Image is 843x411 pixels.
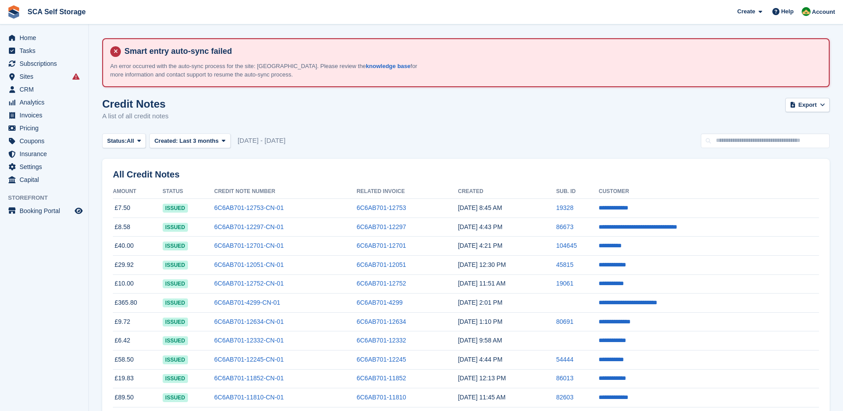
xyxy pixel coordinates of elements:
a: menu [4,57,84,70]
a: Preview store [73,205,84,216]
a: 6C6AB701-12051 [356,261,406,268]
span: issued [163,242,188,250]
span: issued [163,298,188,307]
td: £7.50 [113,199,163,218]
td: £40.00 [113,237,163,256]
time: 2025-08-29 08:58:26 UTC [458,337,502,344]
a: menu [4,148,84,160]
td: £6.42 [113,331,163,351]
time: 2025-09-04 07:45:50 UTC [458,204,502,211]
td: £29.92 [113,255,163,274]
a: 19061 [556,280,574,287]
a: 6C6AB701-12245-CN-01 [214,356,284,363]
a: menu [4,96,84,109]
h2: All Credit Notes [113,169,819,180]
span: Help [781,7,794,16]
a: menu [4,70,84,83]
a: 6C6AB701-11852 [356,375,406,382]
td: £8.58 [113,218,163,237]
a: 6C6AB701-11810 [356,394,406,401]
span: Storefront [8,193,88,202]
span: issued [163,204,188,213]
a: 6C6AB701-12752 [356,280,406,287]
a: 6C6AB701-12332-CN-01 [214,337,284,344]
a: 6C6AB701-12297 [356,223,406,230]
a: 6C6AB701-4299-CN-01 [214,299,280,306]
span: issued [163,336,188,345]
a: 86013 [556,375,574,382]
a: 6C6AB701-11810-CN-01 [214,394,284,401]
span: Home [20,32,73,44]
span: Capital [20,173,73,186]
a: menu [4,32,84,44]
a: 6C6AB701-12701-CN-01 [214,242,284,249]
span: Coupons [20,135,73,147]
a: 45815 [556,261,574,268]
a: 6C6AB701-12332 [356,337,406,344]
h4: Smart entry auto-sync failed [121,46,822,56]
a: menu [4,109,84,121]
span: Tasks [20,44,73,57]
span: Subscriptions [20,57,73,70]
a: 6C6AB701-12753-CN-01 [214,204,284,211]
button: Created: Last 3 months [149,133,230,148]
button: Status: All [102,133,146,148]
a: 6C6AB701-4299 [356,299,403,306]
th: Created [458,185,556,199]
span: issued [163,223,188,232]
span: Analytics [20,96,73,109]
span: Export [799,101,817,109]
span: issued [163,393,188,402]
a: 6C6AB701-12297-CN-01 [214,223,284,230]
a: menu [4,161,84,173]
td: £10.00 [113,274,163,294]
span: [DATE] - [DATE] [238,136,286,146]
a: 6C6AB701-12634-CN-01 [214,318,284,325]
span: Account [812,8,835,16]
img: stora-icon-8386f47178a22dfd0bd8f6a31ec36ba5ce8667c1dd55bd0f319d3a0aa187defe.svg [7,5,20,19]
th: Related Invoice [356,185,458,199]
a: 54444 [556,356,574,363]
a: menu [4,205,84,217]
time: 2025-08-31 13:01:14 UTC [458,299,502,306]
time: 2025-09-01 10:51:53 UTC [458,280,505,287]
a: 6C6AB701-12753 [356,204,406,211]
time: 2025-08-27 15:44:39 UTC [458,356,502,363]
th: Amount [113,185,163,199]
p: An error occurred with the auto-sync process for the site: [GEOGRAPHIC_DATA]. Please review the f... [110,62,421,79]
th: Customer [599,185,819,199]
span: Status: [107,137,127,145]
a: menu [4,44,84,57]
td: £89.50 [113,388,163,407]
td: £9.72 [113,312,163,331]
h1: Credit Notes [102,98,168,110]
span: issued [163,279,188,288]
a: 80691 [556,318,574,325]
th: Sub. ID [556,185,599,199]
a: 6C6AB701-11852-CN-01 [214,375,284,382]
a: 6C6AB701-12752-CN-01 [214,280,284,287]
time: 2025-09-02 15:21:01 UTC [458,242,502,249]
a: 19328 [556,204,574,211]
span: Created: [154,137,178,144]
span: Last 3 months [180,137,219,144]
span: Settings [20,161,73,173]
a: SCA Self Storage [24,4,89,19]
span: Insurance [20,148,73,160]
time: 2025-09-03 15:43:17 UTC [458,223,502,230]
td: £365.80 [113,294,163,313]
a: 6C6AB701-12634 [356,318,406,325]
i: Smart entry sync failures have occurred [72,73,80,80]
span: issued [163,355,188,364]
td: £19.83 [113,369,163,388]
span: All [127,137,134,145]
a: menu [4,83,84,96]
p: A list of all credit notes [102,111,168,121]
time: 2025-08-27 11:13:39 UTC [458,375,506,382]
span: issued [163,261,188,270]
span: Booking Portal [20,205,73,217]
span: issued [163,374,188,383]
a: menu [4,135,84,147]
a: 82603 [556,394,574,401]
span: CRM [20,83,73,96]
